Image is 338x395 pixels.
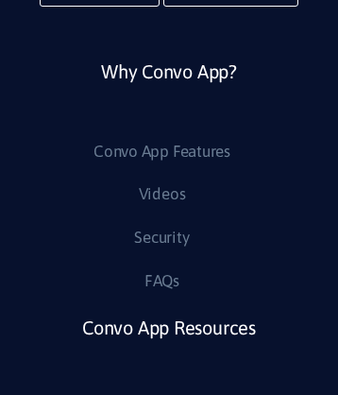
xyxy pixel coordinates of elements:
a: FAQs [144,266,179,297]
a: Convo App Features [93,137,230,167]
a: Videos [139,180,186,210]
a: Security [134,223,189,253]
a: Convo App Resources [82,310,256,392]
a: Why Convo App? [101,54,237,136]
